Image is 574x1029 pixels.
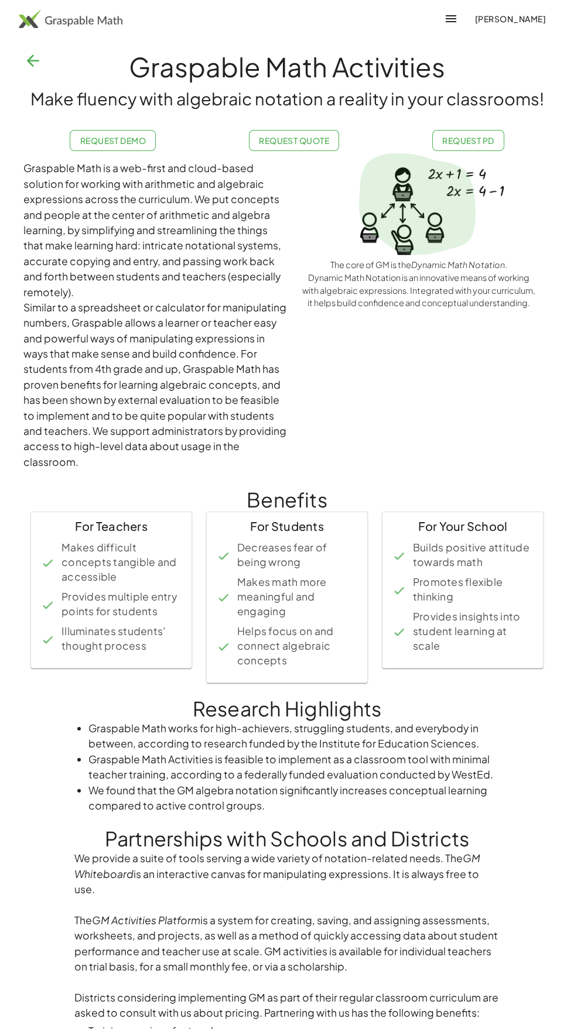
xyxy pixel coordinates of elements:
[474,13,546,24] span: [PERSON_NAME]
[40,589,182,619] li: Provides multiple entry points for students
[30,697,544,721] h1: Research Highlights
[23,160,287,300] div: Graspable Math is a web-first and cloud-based solution for working with arithmetic and algebraic ...
[216,540,358,570] li: Decreases fear of being wrong
[392,540,534,570] li: Builds positive attitude towards math
[30,488,544,512] h1: Benefits
[382,512,543,540] div: For Your School
[74,850,500,897] div: We provide a suite of tools serving a wide variety of notation-related needs. The is an interacti...
[23,300,287,469] div: Similar to a spreadsheet or calculator for manipulating numbers, Graspable allows a learner or te...
[88,752,500,783] li: Graspable Math Activities is feasible to implement as a classroom tool with minimal teacher train...
[392,575,534,604] li: Promotes flexible thinking
[31,512,192,540] div: For Teachers
[249,130,340,151] a: Request Quote
[92,914,200,927] em: GM Activities Platform
[465,8,555,29] button: [PERSON_NAME]
[216,624,358,668] li: Helps focus on and connect algebraic concepts
[40,624,182,653] li: Illuminates students' thought process
[74,913,500,975] div: The is a system for creating, saving, and assigning assessments, worksheets, and projects, as wel...
[30,827,544,850] h1: Partnerships with Schools and Districts
[80,135,146,146] span: Request Demo
[392,609,534,653] li: Provides insights into student learning at scale
[70,130,156,151] a: Request Demo
[442,135,494,146] span: Request PD
[74,852,480,880] em: GM Whiteboard
[207,512,367,540] div: For Students
[88,783,500,814] li: We found that the GM algebra notation significantly increases conceptual learning compared to act...
[216,575,358,619] li: Makes math more meaningful and engaging
[259,135,330,146] span: Request Quote
[74,990,500,1021] div: Districts considering implementing GM as part of their regular classroom curriculum are asked to ...
[432,130,504,151] a: Request PD
[411,259,505,270] em: Dynamic Math Notation
[302,259,536,309] div: The core of GM is the . Dynamic Math Notation is an innovative means of working with algebraic ex...
[40,540,182,584] li: Makes difficult concepts tangible and accessible
[88,721,500,752] li: Graspable Math works for high-achievers, struggling students, and everybody in between, according...
[358,153,476,255] img: Spotlight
